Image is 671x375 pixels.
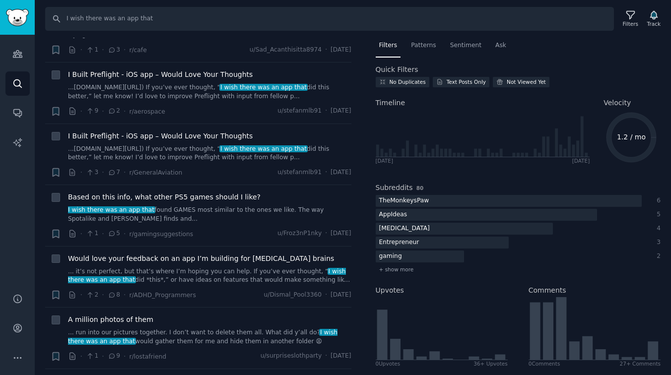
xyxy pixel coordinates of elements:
div: AppIdeas [376,209,411,221]
div: [DATE] [376,157,394,164]
h2: Quick Filters [376,64,418,75]
span: Velocity [604,98,631,108]
span: [DATE] [331,352,351,361]
span: 9 [86,107,98,116]
span: 2 [86,291,98,300]
span: 5 [108,229,120,238]
a: ... it’s not perfect, but that’s where I’m hoping you can help. If you’ve ever thought, “I wish t... [68,267,351,285]
span: · [325,168,327,177]
span: [DATE] [331,229,351,238]
a: I Built Preflight - iOS app – Would Love Your Thoughts [68,69,253,80]
div: 3 [652,238,661,247]
span: r/ADHD_Programmers [129,292,196,299]
span: · [124,351,126,362]
span: · [124,106,126,117]
span: · [102,351,104,362]
span: · [124,290,126,300]
span: 1 [86,229,98,238]
span: · [80,167,82,178]
span: · [325,352,327,361]
span: 3 [86,168,98,177]
span: · [80,229,82,239]
span: 80 [416,185,424,191]
span: · [102,229,104,239]
span: Sentiment [450,41,481,50]
div: 0 Upvote s [376,360,401,367]
span: [DATE] [331,107,351,116]
div: No Duplicates [390,78,426,85]
div: 6 [652,196,661,205]
a: Would love your feedback on an app I’m building for [MEDICAL_DATA] brains [68,253,334,264]
a: I wish there was an app thatfound GAMES most similar to the ones we like. The way Spotalike and [... [68,206,351,223]
span: I wish there was an app that [219,84,308,91]
span: u/stefanmlb91 [277,107,322,116]
span: · [102,45,104,55]
span: + show more [379,266,414,273]
span: I wish there was an app that [219,145,308,152]
text: 1.2 / mo [617,133,646,141]
span: · [124,229,126,239]
span: 9 [108,352,120,361]
span: u/Dismal_Pool3360 [264,291,322,300]
a: Based on this info, what other PS5 games should I like? [68,192,261,202]
span: · [325,107,327,116]
span: · [102,167,104,178]
a: ...[DOMAIN_NAME][URL]) If you’ve ever thought, “I wish there was an app thatdid this better,” let... [68,145,351,162]
h2: Subreddits [376,183,413,193]
input: Search Keyword [45,7,614,31]
span: [DATE] [331,46,351,55]
span: 3 [108,46,120,55]
h2: Comments [529,285,566,296]
div: Entrepreneur [376,237,423,249]
span: r/GeneralAviation [129,169,182,176]
span: I wish there was an app that [68,329,337,345]
span: · [124,167,126,178]
span: Patterns [411,41,436,50]
span: r/gamingsuggestions [129,231,193,238]
span: Filters [379,41,398,50]
span: · [80,106,82,117]
div: 4 [652,224,661,233]
span: Timeline [376,98,405,108]
div: gaming [376,250,405,263]
a: A million photos of them [68,314,153,325]
div: Track [647,20,661,27]
span: [DATE] [331,291,351,300]
span: 1 [86,46,98,55]
div: [MEDICAL_DATA] [376,223,433,235]
span: · [80,45,82,55]
span: · [325,229,327,238]
span: u/stefanmlb91 [277,168,322,177]
span: · [80,351,82,362]
span: r/cafe [129,47,146,54]
div: 27+ Comments [620,360,661,367]
span: [DATE] [331,168,351,177]
div: 0 Comment s [529,360,560,367]
a: ... run into our pictures together. I don’t want to delete them all. What did y’all do?I wish the... [68,328,351,346]
h2: Upvotes [376,285,404,296]
img: GummySearch logo [6,9,29,26]
span: · [80,290,82,300]
div: Filters [623,20,638,27]
span: 7 [108,168,120,177]
div: 36+ Upvotes [473,360,508,367]
span: u/Froz3nP1nky [277,229,322,238]
div: 2 [652,252,661,261]
button: Track [644,8,664,29]
div: Text Posts Only [447,78,486,85]
span: r/lostafriend [129,353,166,360]
span: 2 [108,107,120,116]
div: Not Viewed Yet [507,78,546,85]
span: 1 [86,352,98,361]
span: u/surpriseslothparty [261,352,322,361]
span: · [124,45,126,55]
span: I wish there was an app that [67,206,155,213]
a: I Built Preflight - iOS app – Would Love Your Thoughts [68,131,253,141]
div: [DATE] [572,157,590,164]
span: · [325,46,327,55]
